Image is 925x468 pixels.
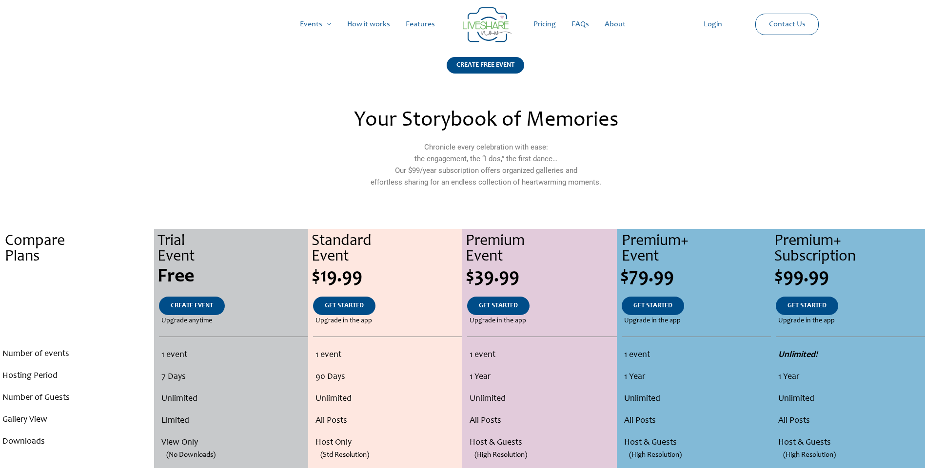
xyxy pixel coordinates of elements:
[157,267,308,287] div: Free
[339,9,398,40] a: How it works
[275,110,697,131] h2: Your Storybook of Memories
[778,432,923,454] li: Host & Guests
[76,302,78,309] span: .
[161,432,305,454] li: View Only
[166,444,216,466] span: (No Downloads)
[2,409,152,431] li: Gallery View
[470,388,614,410] li: Unlimited
[597,9,633,40] a: About
[620,267,771,287] div: $79.99
[463,7,512,42] img: LiveShare logo - Capture & Share Event Memories
[774,267,925,287] div: $99.99
[622,234,771,265] div: Premium+ Event
[624,432,768,454] li: Host & Guests
[315,366,460,388] li: 90 Days
[778,410,923,432] li: All Posts
[629,444,682,466] span: (High Resolution)
[466,234,616,265] div: Premium Event
[315,344,460,366] li: 1 event
[2,365,152,387] li: Hosting Period
[624,315,681,327] span: Upgrade in the app
[325,302,364,309] span: GET STARTED
[315,388,460,410] li: Unlimited
[624,388,768,410] li: Unlimited
[624,410,768,432] li: All Posts
[778,388,923,410] li: Unlimited
[161,388,305,410] li: Unlimited
[315,315,372,327] span: Upgrade in the app
[313,297,375,315] a: GET STARTED
[312,267,462,287] div: $19.99
[161,410,305,432] li: Limited
[17,9,908,40] nav: Site Navigation
[783,444,836,466] span: (High Resolution)
[315,410,460,432] li: All Posts
[470,315,526,327] span: Upgrade in the app
[696,9,730,40] a: Login
[159,297,225,315] a: CREATE EVENT
[447,57,524,86] a: CREATE FREE EVENT
[479,302,518,309] span: GET STARTED
[778,351,818,359] strong: Unlimited!
[624,366,768,388] li: 1 Year
[75,267,79,287] span: .
[761,14,813,35] a: Contact Us
[470,410,614,432] li: All Posts
[161,315,212,327] span: Upgrade anytime
[275,141,697,188] p: Chronicle every celebration with ease: the engagement, the “I dos,” the first dance… Our $99/year...
[161,344,305,366] li: 1 event
[2,431,152,453] li: Downloads
[474,444,527,466] span: (High Resolution)
[470,344,614,366] li: 1 event
[2,387,152,409] li: Number of Guests
[564,9,597,40] a: FAQs
[161,366,305,388] li: 7 Days
[622,297,684,315] a: GET STARTED
[447,57,524,74] div: CREATE FREE EVENT
[2,343,152,365] li: Number of events
[171,302,213,309] span: CREATE EVENT
[633,302,672,309] span: GET STARTED
[467,297,530,315] a: GET STARTED
[787,302,827,309] span: GET STARTED
[320,444,369,466] span: (Std Resolution)
[5,234,154,265] div: Compare Plans
[778,315,835,327] span: Upgrade in the app
[64,297,90,315] a: .
[624,344,768,366] li: 1 event
[470,366,614,388] li: 1 Year
[292,9,339,40] a: Events
[776,297,838,315] a: GET STARTED
[526,9,564,40] a: Pricing
[466,267,616,287] div: $39.99
[157,234,308,265] div: Trial Event
[76,318,78,324] span: .
[778,366,923,388] li: 1 Year
[315,432,460,454] li: Host Only
[312,234,462,265] div: Standard Event
[774,234,925,265] div: Premium+ Subscription
[398,9,443,40] a: Features
[470,432,614,454] li: Host & Guests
